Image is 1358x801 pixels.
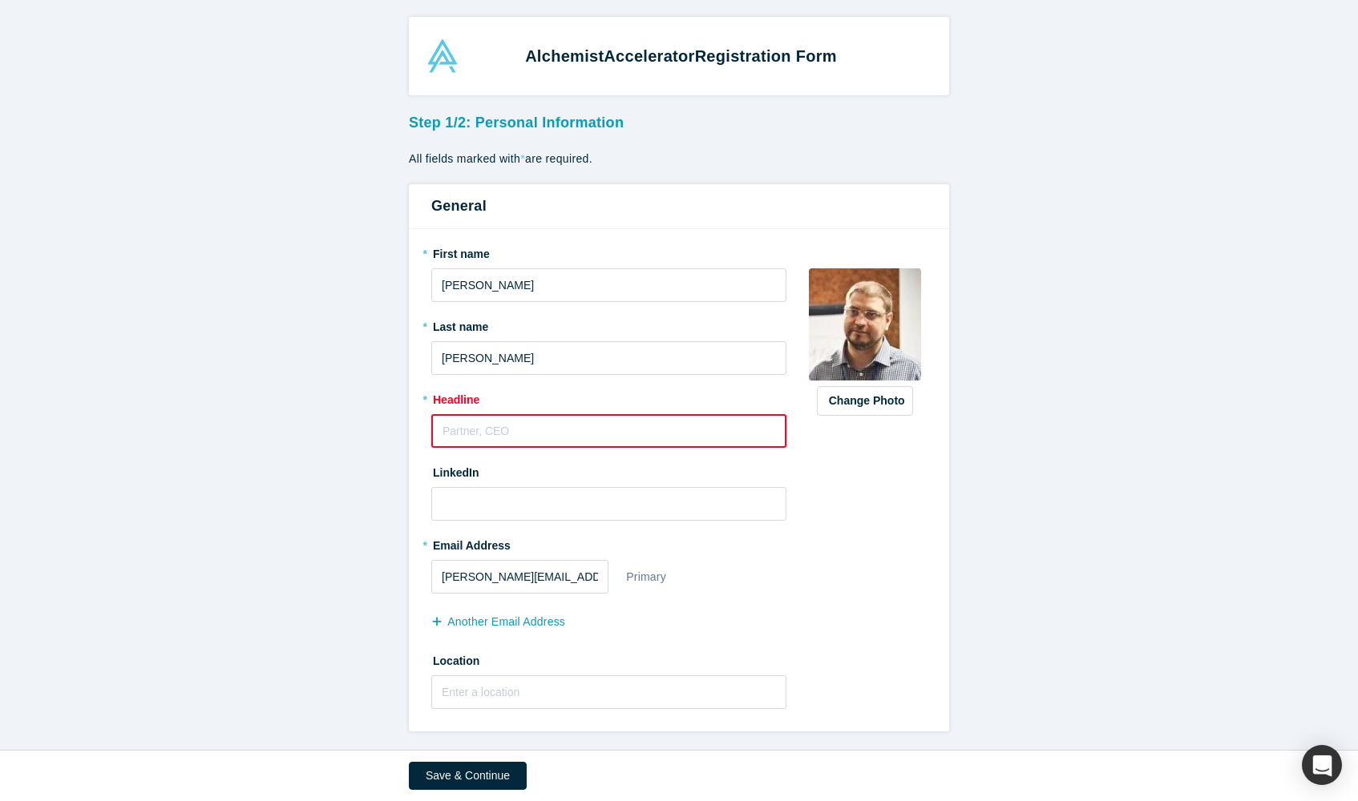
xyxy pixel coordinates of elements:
button: Change Photo [817,386,913,416]
button: another Email Address [431,608,582,636]
div: Primary [625,563,667,591]
img: Alchemist Accelerator Logo [426,39,459,73]
input: Partner, CEO [431,414,786,448]
strong: Alchemist Registration Form [525,47,837,65]
p: All fields marked with are required. [409,151,949,167]
label: Headline [431,386,786,409]
h3: General [431,195,927,217]
label: Email Address [431,532,511,554]
h3: Step 1/2: Personal Information [409,107,949,134]
label: First name [431,240,786,263]
label: LinkedIn [431,459,479,481]
label: Last name [431,313,786,336]
label: Location [431,647,786,670]
span: Accelerator [604,47,694,65]
img: Profile user default [809,268,921,380]
button: Save & Continue [409,762,527,790]
input: Enter a location [431,675,786,709]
